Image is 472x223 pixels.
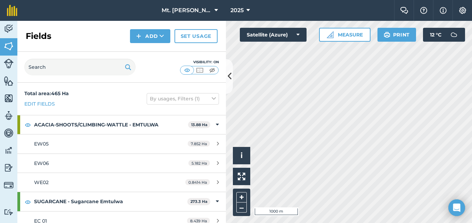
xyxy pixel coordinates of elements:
img: svg+xml;base64,PHN2ZyB4bWxucz0iaHR0cDovL3d3dy53My5vcmcvMjAwMC9zdmciIHdpZHRoPSI1NiIgaGVpZ2h0PSI2MC... [4,41,14,51]
span: 0.8414 Ha [185,179,210,185]
button: Measure [319,28,371,42]
img: svg+xml;base64,PD94bWwgdmVyc2lvbj0iMS4wIiBlbmNvZGluZz0idXRmLTgiPz4KPCEtLSBHZW5lcmF0b3I6IEFkb2JlIE... [4,24,14,34]
button: Add [130,29,170,43]
img: A cog icon [458,7,467,14]
img: svg+xml;base64,PD94bWwgdmVyc2lvbj0iMS4wIiBlbmNvZGluZz0idXRmLTgiPz4KPCEtLSBHZW5lcmF0b3I6IEFkb2JlIE... [4,209,14,215]
a: EW065.182 Ha [17,154,226,173]
div: SUGARCANE - Sugarcane Emtulwa273.3 Ha [17,192,226,211]
img: svg+xml;base64,PHN2ZyB4bWxucz0iaHR0cDovL3d3dy53My5vcmcvMjAwMC9zdmciIHdpZHRoPSIxOSIgaGVpZ2h0PSIyNC... [125,63,131,71]
span: i [241,151,243,160]
img: svg+xml;base64,PD94bWwgdmVyc2lvbj0iMS4wIiBlbmNvZGluZz0idXRmLTgiPz4KPCEtLSBHZW5lcmF0b3I6IEFkb2JlIE... [4,163,14,173]
strong: 13.88 Ha [191,122,207,127]
img: svg+xml;base64,PD94bWwgdmVyc2lvbj0iMS4wIiBlbmNvZGluZz0idXRmLTgiPz4KPCEtLSBHZW5lcmF0b3I6IEFkb2JlIE... [447,28,461,42]
img: svg+xml;base64,PHN2ZyB4bWxucz0iaHR0cDovL3d3dy53My5vcmcvMjAwMC9zdmciIHdpZHRoPSI1NiIgaGVpZ2h0PSI2MC... [4,76,14,86]
img: svg+xml;base64,PHN2ZyB4bWxucz0iaHR0cDovL3d3dy53My5vcmcvMjAwMC9zdmciIHdpZHRoPSI1MCIgaGVpZ2h0PSI0MC... [183,67,192,74]
img: Four arrows, one pointing top left, one top right, one bottom right and the last bottom left [238,173,245,180]
strong: SUGARCANE - Sugarcane Emtulwa [34,192,187,211]
img: svg+xml;base64,PHN2ZyB4bWxucz0iaHR0cDovL3d3dy53My5vcmcvMjAwMC9zdmciIHdpZHRoPSIxOSIgaGVpZ2h0PSIyNC... [384,31,390,39]
img: A question mark icon [420,7,428,14]
a: Set usage [174,29,218,43]
img: svg+xml;base64,PHN2ZyB4bWxucz0iaHR0cDovL3d3dy53My5vcmcvMjAwMC9zdmciIHdpZHRoPSI1MCIgaGVpZ2h0PSI0MC... [195,67,204,74]
button: Print [377,28,416,42]
span: 12 ° C [430,28,441,42]
img: svg+xml;base64,PD94bWwgdmVyc2lvbj0iMS4wIiBlbmNvZGluZz0idXRmLTgiPz4KPCEtLSBHZW5lcmF0b3I6IEFkb2JlIE... [4,180,14,190]
button: i [233,147,250,164]
img: svg+xml;base64,PHN2ZyB4bWxucz0iaHR0cDovL3d3dy53My5vcmcvMjAwMC9zdmciIHdpZHRoPSIxNyIgaGVpZ2h0PSIxNy... [440,6,447,15]
input: Search [24,59,136,75]
div: Visibility: On [180,59,219,65]
strong: ACACIA-SHOOTS/CLIMBING-WATTLE - EMTULWA [34,115,188,134]
div: ACACIA-SHOOTS/CLIMBING-WATTLE - EMTULWA13.88 Ha [17,115,226,134]
img: svg+xml;base64,PD94bWwgdmVyc2lvbj0iMS4wIiBlbmNvZGluZz0idXRmLTgiPz4KPCEtLSBHZW5lcmF0b3I6IEFkb2JlIE... [4,145,14,156]
span: 5.182 Ha [188,160,210,166]
a: Edit fields [24,100,55,108]
img: svg+xml;base64,PHN2ZyB4bWxucz0iaHR0cDovL3d3dy53My5vcmcvMjAwMC9zdmciIHdpZHRoPSI1NiIgaGVpZ2h0PSI2MC... [4,93,14,104]
img: svg+xml;base64,PHN2ZyB4bWxucz0iaHR0cDovL3d3dy53My5vcmcvMjAwMC9zdmciIHdpZHRoPSI1MCIgaGVpZ2h0PSI0MC... [208,67,217,74]
span: Mt. [PERSON_NAME] [162,6,212,15]
button: Satellite (Azure) [240,28,307,42]
span: 7.852 Ha [188,141,210,147]
img: Two speech bubbles overlapping with the left bubble in the forefront [400,7,408,14]
div: Open Intercom Messenger [448,199,465,216]
img: svg+xml;base64,PHN2ZyB4bWxucz0iaHR0cDovL3d3dy53My5vcmcvMjAwMC9zdmciIHdpZHRoPSIxOCIgaGVpZ2h0PSIyNC... [25,121,31,129]
img: svg+xml;base64,PHN2ZyB4bWxucz0iaHR0cDovL3d3dy53My5vcmcvMjAwMC9zdmciIHdpZHRoPSIxOCIgaGVpZ2h0PSIyNC... [25,198,31,206]
img: svg+xml;base64,PD94bWwgdmVyc2lvbj0iMS4wIiBlbmNvZGluZz0idXRmLTgiPz4KPCEtLSBHZW5lcmF0b3I6IEFkb2JlIE... [4,110,14,121]
button: By usages, Filters (1) [147,93,219,104]
span: WE02 [34,179,49,185]
span: EW05 [34,141,49,147]
strong: Total area : 465 Ha [24,90,69,97]
img: svg+xml;base64,PD94bWwgdmVyc2lvbj0iMS4wIiBlbmNvZGluZz0idXRmLTgiPz4KPCEtLSBHZW5lcmF0b3I6IEFkb2JlIE... [4,59,14,68]
a: EW057.852 Ha [17,134,226,153]
img: svg+xml;base64,PHN2ZyB4bWxucz0iaHR0cDovL3d3dy53My5vcmcvMjAwMC9zdmciIHdpZHRoPSIxNCIgaGVpZ2h0PSIyNC... [136,32,141,40]
a: WE020.8414 Ha [17,173,226,192]
span: EW06 [34,160,49,166]
strong: 273.3 Ha [190,199,207,204]
img: svg+xml;base64,PD94bWwgdmVyc2lvbj0iMS4wIiBlbmNvZGluZz0idXRmLTgiPz4KPCEtLSBHZW5lcmF0b3I6IEFkb2JlIE... [4,128,14,138]
img: fieldmargin Logo [7,5,17,16]
img: Ruler icon [327,31,334,38]
span: 2025 [230,6,244,15]
button: + [236,192,247,203]
button: 12 °C [423,28,465,42]
button: – [236,203,247,213]
h2: Fields [26,31,51,42]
